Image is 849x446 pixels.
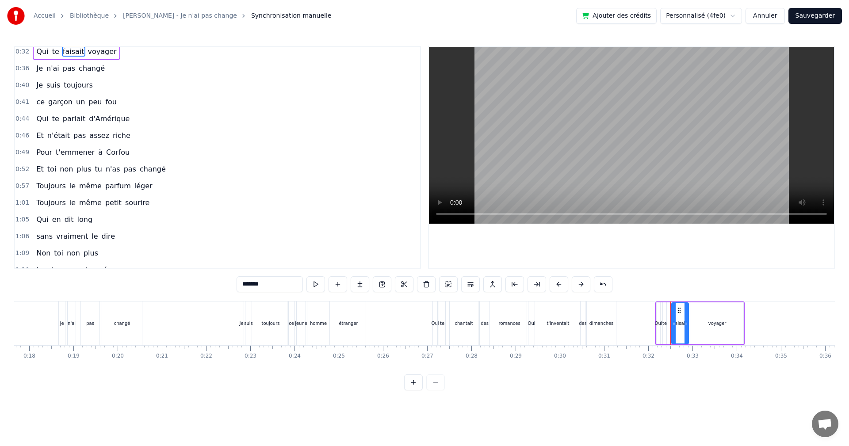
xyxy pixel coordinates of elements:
[88,97,103,107] span: peu
[112,130,131,141] span: riche
[421,353,433,360] div: 0:27
[78,198,103,208] span: même
[554,353,566,360] div: 0:30
[788,8,842,24] button: Sauvegarder
[70,11,109,20] a: Bibliothèque
[46,265,63,275] span: n'as
[35,265,44,275] span: tu
[51,46,60,57] span: te
[239,320,243,327] div: Je
[576,8,657,24] button: Ajouter des crédits
[87,46,118,57] span: voyager
[295,320,307,327] div: jeune
[673,320,687,327] div: faisait
[333,353,345,360] div: 0:25
[83,248,99,258] span: plus
[66,248,81,258] span: non
[78,63,106,73] span: changé
[15,249,29,258] span: 1:09
[47,97,73,107] span: garçon
[105,147,130,157] span: Corfou
[528,320,535,327] div: Qui
[244,320,253,327] div: suis
[687,353,699,360] div: 0:33
[78,181,103,191] span: même
[775,353,787,360] div: 0:35
[51,114,60,124] span: te
[104,198,122,208] span: petit
[289,320,294,327] div: ce
[432,320,439,327] div: Qui
[15,64,29,73] span: 0:36
[35,46,49,57] span: Qui
[310,320,327,327] div: homme
[245,353,256,360] div: 0:23
[642,353,654,360] div: 0:32
[708,320,727,327] div: voyager
[377,353,389,360] div: 0:26
[35,198,66,208] span: Toujours
[289,353,301,360] div: 0:24
[34,11,331,20] nav: breadcrumb
[35,214,49,225] span: Qui
[91,231,99,241] span: le
[655,320,662,327] div: Qui
[59,164,74,174] span: non
[34,11,56,20] a: Accueil
[65,265,79,275] span: pas
[35,114,49,124] span: Qui
[46,164,57,174] span: toi
[547,320,570,327] div: t'inventait
[15,165,29,174] span: 0:52
[15,198,29,207] span: 1:01
[15,47,29,56] span: 0:32
[440,320,444,327] div: te
[589,320,614,327] div: dimanches
[104,97,118,107] span: fou
[64,214,75,225] span: dit
[339,320,358,327] div: étranger
[812,411,838,437] div: Ouvrir le chat
[80,265,108,275] span: changé
[68,320,76,327] div: n'ai
[15,131,29,140] span: 0:46
[731,353,743,360] div: 0:34
[124,198,150,208] span: sourire
[114,320,130,327] div: changé
[251,11,332,20] span: Synchronisation manuelle
[35,130,44,141] span: Et
[88,130,110,141] span: assez
[662,320,667,327] div: te
[105,164,121,174] span: n'as
[819,353,831,360] div: 0:36
[62,46,85,57] span: faisait
[55,231,89,241] span: vraiment
[104,181,132,191] span: parfum
[86,320,94,327] div: pas
[69,181,76,191] span: le
[455,320,473,327] div: chantait
[481,320,489,327] div: des
[15,114,29,123] span: 0:44
[510,353,522,360] div: 0:29
[35,80,44,90] span: Je
[73,130,87,141] span: pas
[35,248,51,258] span: Non
[466,353,478,360] div: 0:28
[51,214,62,225] span: en
[46,63,60,73] span: n'ai
[200,353,212,360] div: 0:22
[35,63,44,73] span: Je
[139,164,167,174] span: changé
[15,98,29,107] span: 0:41
[15,148,29,157] span: 0:49
[35,147,53,157] span: Pour
[75,97,86,107] span: un
[262,320,280,327] div: toujours
[46,80,61,90] span: suis
[76,214,94,225] span: long
[15,81,29,90] span: 0:40
[76,164,92,174] span: plus
[134,181,153,191] span: léger
[15,266,29,274] span: 1:10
